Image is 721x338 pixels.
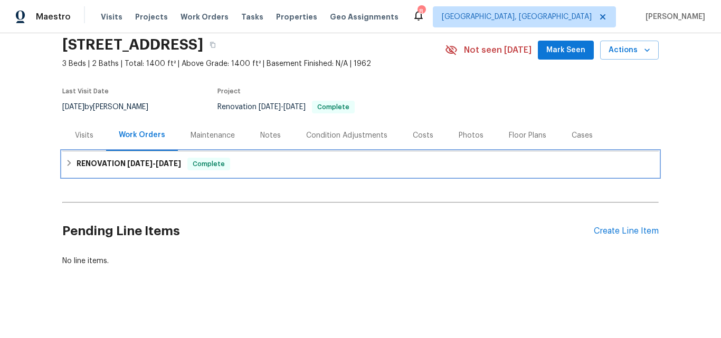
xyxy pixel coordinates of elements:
span: - [259,103,306,111]
div: by [PERSON_NAME] [62,101,161,113]
span: Visits [101,12,122,22]
div: Condition Adjustments [306,130,387,141]
span: [DATE] [127,160,153,167]
div: No line items. [62,256,659,266]
span: Tasks [241,13,263,21]
span: Not seen [DATE] [464,45,532,55]
h2: [STREET_ADDRESS] [62,40,203,50]
span: [DATE] [259,103,281,111]
span: Work Orders [181,12,229,22]
div: Photos [459,130,483,141]
h6: RENOVATION [77,158,181,170]
span: - [127,160,181,167]
span: Complete [188,159,229,169]
div: Floor Plans [509,130,546,141]
div: Notes [260,130,281,141]
div: 8 [418,6,425,17]
span: Last Visit Date [62,88,109,94]
span: [DATE] [62,103,84,111]
span: [PERSON_NAME] [641,12,705,22]
span: Mark Seen [546,44,585,57]
span: [DATE] [156,160,181,167]
button: Mark Seen [538,41,594,60]
div: Create Line Item [594,226,659,236]
div: Work Orders [119,130,165,140]
div: Cases [572,130,593,141]
span: [GEOGRAPHIC_DATA], [GEOGRAPHIC_DATA] [442,12,592,22]
div: RENOVATION [DATE]-[DATE]Complete [62,151,659,177]
span: Actions [609,44,650,57]
h2: Pending Line Items [62,207,594,256]
span: Project [217,88,241,94]
span: Geo Assignments [330,12,399,22]
button: Actions [600,41,659,60]
span: Maestro [36,12,71,22]
button: Copy Address [203,35,222,54]
span: 3 Beds | 2 Baths | Total: 1400 ft² | Above Grade: 1400 ft² | Basement Finished: N/A | 1962 [62,59,445,69]
span: Projects [135,12,168,22]
span: Complete [313,104,354,110]
div: Maintenance [191,130,235,141]
div: Costs [413,130,433,141]
span: [DATE] [283,103,306,111]
div: Visits [75,130,93,141]
span: Properties [276,12,317,22]
span: Renovation [217,103,355,111]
